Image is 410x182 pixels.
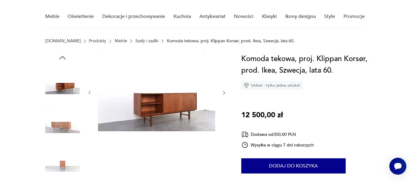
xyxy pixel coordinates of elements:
a: Oświetlenie [68,5,94,28]
a: Antykwariat [199,5,225,28]
iframe: Smartsupp widget button [389,158,406,175]
a: Meble [45,5,59,28]
a: Szafy i szafki [135,39,158,43]
a: Nowości [234,5,253,28]
a: Kuchnia [174,5,191,28]
img: Zdjęcie produktu Komoda tekowa, proj. Klippan Korsør, prod. Ikea, Szwecja, lata 60. [98,53,215,131]
p: 12 500,00 zł [241,109,283,121]
a: Klasyki [262,5,277,28]
img: Zdjęcie produktu Komoda tekowa, proj. Klippan Korsør, prod. Ikea, Szwecja, lata 60. [45,104,80,139]
a: Produkty [89,39,106,43]
a: Meble [115,39,127,43]
img: Zdjęcie produktu Komoda tekowa, proj. Klippan Korsør, prod. Ikea, Szwecja, lata 60. [45,143,80,177]
div: Wysyłka w ciągu 7 dni roboczych [241,141,314,149]
p: Komoda tekowa, proj. Klippan Korsør, prod. Ikea, Szwecja, lata 60. [167,39,295,43]
a: Ikony designu [285,5,316,28]
div: Unikat - tylko jedna sztuka! [241,81,303,90]
a: [DOMAIN_NAME] [45,39,81,43]
button: Dodaj do koszyka [241,158,346,173]
a: Style [324,5,335,28]
a: Dekoracje i przechowywanie [102,5,165,28]
img: Ikona dostawy [241,131,249,138]
h1: Komoda tekowa, proj. Klippan Korsør, prod. Ikea, Szwecja, lata 60. [241,53,369,76]
div: Dostawa od 350,00 PLN [241,131,314,138]
img: Ikona diamentu [244,83,249,88]
a: Promocje [344,5,365,28]
img: Zdjęcie produktu Komoda tekowa, proj. Klippan Korsør, prod. Ikea, Szwecja, lata 60. [45,65,80,100]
